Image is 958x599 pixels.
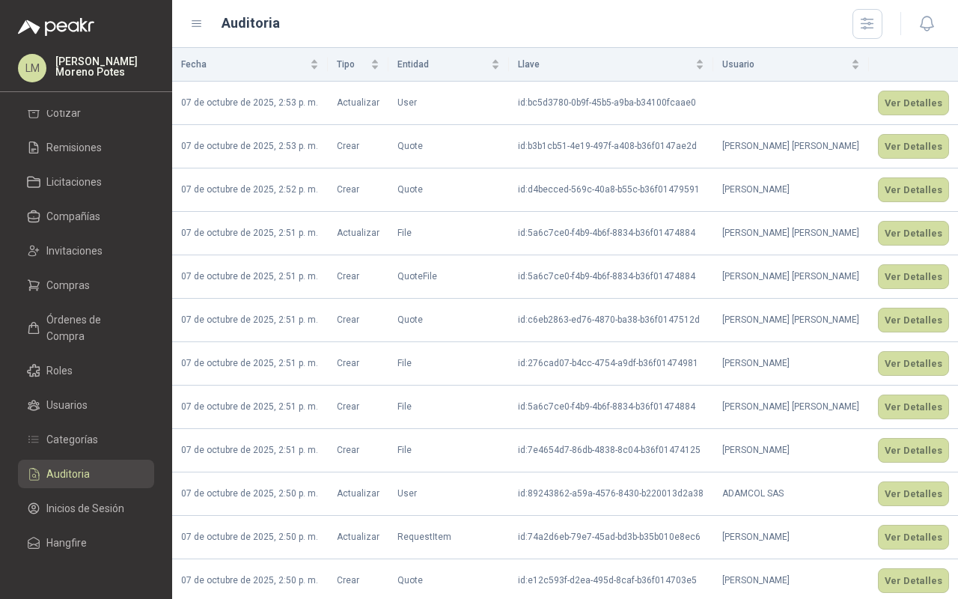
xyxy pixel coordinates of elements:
[397,96,500,110] p: User
[181,532,318,542] span: 07 de octubre de 2025, 2:50 p. m.
[18,168,154,196] a: Licitaciones
[181,271,318,282] span: 07 de octubre de 2025, 2:51 p. m.
[518,228,695,238] span: id : 5a6c7ce0-f4b9-4b6f-8834-b36f01474884
[18,271,154,299] a: Compras
[388,48,509,82] th: Entidad
[397,183,500,197] p: Quote
[722,400,860,414] p: [PERSON_NAME] [PERSON_NAME]
[722,574,860,588] p: [PERSON_NAME]
[518,58,692,72] span: Llave
[337,139,379,153] p: Crear
[722,530,860,544] p: [PERSON_NAME]
[518,401,695,412] span: id : 5a6c7ce0-f4b9-4b6f-8834-b36f01474884
[46,208,100,225] span: Compañías
[46,139,102,156] span: Remisiones
[518,445,701,455] span: id : 7e4654d7-86db-4838-8c04-b36f01474125
[181,314,318,325] span: 07 de octubre de 2025, 2:51 p. m.
[46,243,103,259] span: Invitaciones
[337,313,379,327] p: Crear
[46,105,81,121] span: Cotizar
[18,99,154,127] a: Cotizar
[397,530,500,544] p: RequestItem
[18,425,154,454] a: Categorías
[722,139,860,153] p: [PERSON_NAME] [PERSON_NAME]
[181,445,318,455] span: 07 de octubre de 2025, 2:51 p. m.
[518,97,696,108] span: id : bc5d3780-0b9f-45b5-a9ba-b34100fcaae0
[18,494,154,523] a: Inicios de Sesión
[722,58,848,72] span: Usuario
[18,54,46,82] div: LM
[722,313,860,327] p: [PERSON_NAME] [PERSON_NAME]
[337,574,379,588] p: Crear
[397,487,500,501] p: User
[181,97,318,108] span: 07 de octubre de 2025, 2:53 p. m.
[878,395,949,419] button: Ver Detalles
[181,488,318,499] span: 07 de octubre de 2025, 2:50 p. m.
[181,358,318,368] span: 07 de octubre de 2025, 2:51 p. m.
[18,305,154,350] a: Órdenes de Compra
[46,535,87,551] span: Hangfire
[509,48,713,82] th: Llave
[181,401,318,412] span: 07 de octubre de 2025, 2:51 p. m.
[713,48,869,82] th: Usuario
[518,141,697,151] span: id : b3b1cb51-4e19-497f-a408-b36f0147ae2d
[337,226,379,240] p: Actualizar
[397,574,500,588] p: Quote
[518,575,697,586] span: id : e12c593f-d2ea-495d-8caf-b36f014703e5
[337,183,379,197] p: Crear
[18,356,154,385] a: Roles
[181,228,318,238] span: 07 de octubre de 2025, 2:51 p. m.
[397,270,500,284] p: QuoteFile
[518,358,698,368] span: id : 276cad07-b4cc-4754-a9df-b36f01474981
[397,356,500,371] p: File
[878,568,949,593] button: Ver Detalles
[878,264,949,289] button: Ver Detalles
[397,443,500,457] p: File
[722,270,860,284] p: [PERSON_NAME] [PERSON_NAME]
[46,362,73,379] span: Roles
[722,443,860,457] p: [PERSON_NAME]
[337,443,379,457] p: Crear
[878,438,949,463] button: Ver Detalles
[328,48,388,82] th: Tipo
[397,313,500,327] p: Quote
[46,277,90,294] span: Compras
[337,530,379,544] p: Actualizar
[181,575,318,586] span: 07 de octubre de 2025, 2:50 p. m.
[18,18,94,36] img: Logo peakr
[46,397,88,413] span: Usuarios
[337,58,367,72] span: Tipo
[46,174,102,190] span: Licitaciones
[878,481,949,506] button: Ver Detalles
[46,466,90,482] span: Auditoria
[722,226,860,240] p: [PERSON_NAME] [PERSON_NAME]
[397,226,500,240] p: File
[337,487,379,501] p: Actualizar
[172,48,328,82] th: Fecha
[18,529,154,557] a: Hangfire
[337,400,379,414] p: Crear
[337,356,379,371] p: Crear
[878,91,949,115] button: Ver Detalles
[55,56,154,77] p: [PERSON_NAME] Moreno Potes
[518,532,701,542] span: id : 74a2d6eb-79e7-45ad-bd3b-b35b010e8ec6
[337,270,379,284] p: Crear
[397,139,500,153] p: Quote
[18,202,154,231] a: Compañías
[878,525,949,550] button: Ver Detalles
[181,58,307,72] span: Fecha
[722,183,860,197] p: [PERSON_NAME]
[18,460,154,488] a: Auditoria
[397,58,488,72] span: Entidad
[18,133,154,162] a: Remisiones
[337,96,379,110] p: Actualizar
[878,134,949,159] button: Ver Detalles
[518,488,704,499] span: id : 89243862-a59a-4576-8430-b220013d2a38
[722,487,860,501] p: ADAMCOL SAS
[878,221,949,246] button: Ver Detalles
[878,177,949,202] button: Ver Detalles
[46,500,124,517] span: Inicios de Sesión
[878,351,949,376] button: Ver Detalles
[397,400,500,414] p: File
[46,311,140,344] span: Órdenes de Compra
